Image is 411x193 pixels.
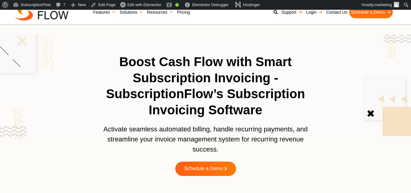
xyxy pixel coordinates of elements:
[349,6,393,18] a: Schedule a Demo
[91,6,118,18] a: Features
[374,2,392,7] span: marketing
[15,4,68,20] img: Subscriptionflow
[175,162,236,176] a: Schedule a Demo
[79,54,332,118] h1: Boost Cash Flow with Smart Subscription Invoicing - SubscriptionFlow’s Subscription Invoicing Sof...
[280,6,304,18] a: Support
[127,2,162,7] span: Edit with Elementor
[324,6,349,18] a: Contact Us
[304,6,324,18] a: Login
[145,6,175,18] a: Resources
[175,6,192,18] a: Pricing
[95,124,317,154] p: Activate seamless automated billing, handle recurring payments, and streamline your invoice manag...
[184,166,223,171] span: Schedule a Demo
[175,3,179,7] div: Good
[118,6,145,18] a: Solutions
